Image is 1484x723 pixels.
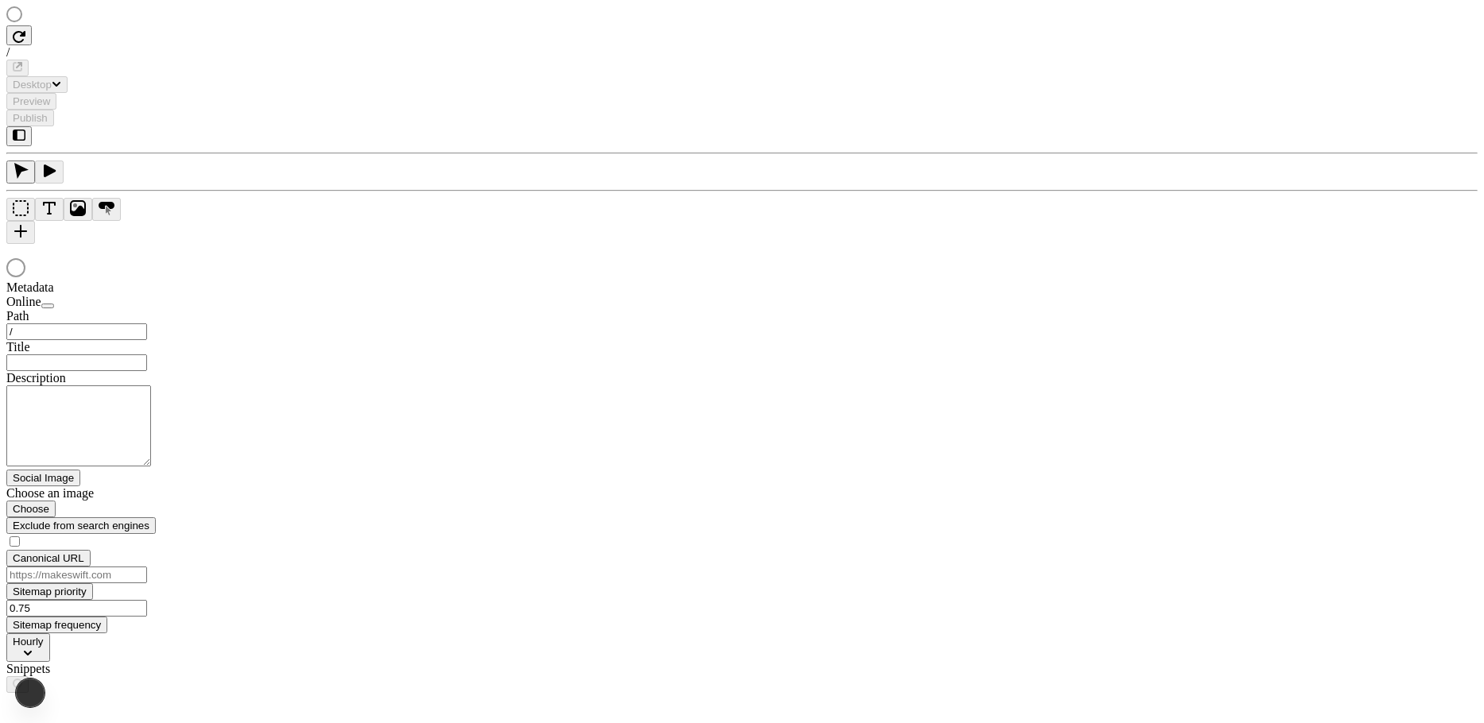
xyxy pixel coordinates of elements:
span: Sitemap frequency [13,619,101,631]
span: Social Image [13,472,74,484]
div: Metadata [6,280,197,295]
button: Hourly [6,633,50,662]
span: Description [6,371,66,385]
input: https://makeswift.com [6,566,147,583]
button: Sitemap priority [6,583,93,600]
span: Hourly [13,636,44,648]
button: Box [6,198,35,221]
button: Canonical URL [6,550,91,566]
span: Sitemap priority [13,586,87,597]
span: Exclude from search engines [13,520,149,532]
button: Social Image [6,470,80,486]
span: Path [6,309,29,323]
span: Title [6,340,30,354]
button: Image [64,198,92,221]
span: Desktop [13,79,52,91]
span: Publish [13,112,48,124]
span: Canonical URL [13,552,84,564]
button: Exclude from search engines [6,517,156,534]
button: Button [92,198,121,221]
span: Preview [13,95,50,107]
span: Choose [13,503,49,515]
button: Text [35,198,64,221]
button: Publish [6,110,54,126]
button: Choose [6,501,56,517]
span: Online [6,295,41,308]
button: Preview [6,93,56,110]
div: / [6,45,1478,60]
div: Snippets [6,662,197,676]
button: Desktop [6,76,68,93]
button: Sitemap frequency [6,617,107,633]
div: Choose an image [6,486,197,501]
